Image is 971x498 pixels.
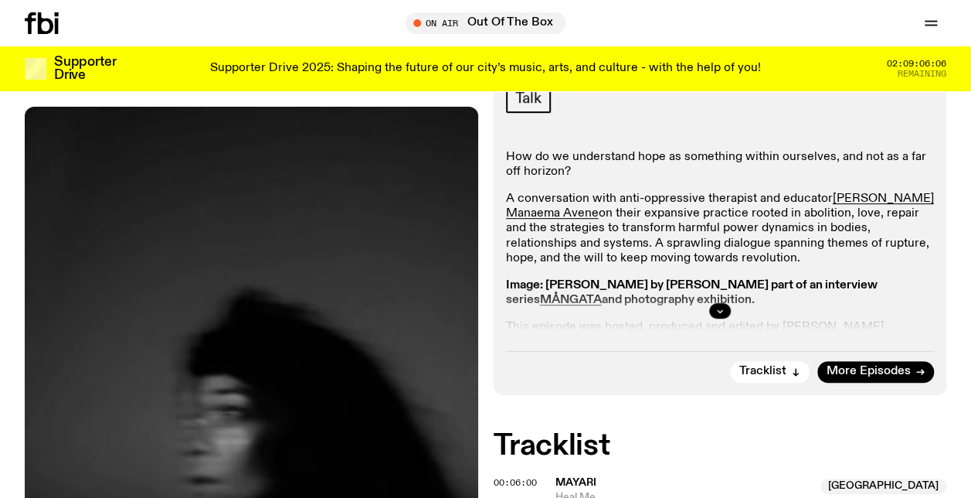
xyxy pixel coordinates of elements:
[494,432,947,460] h2: Tracklist
[506,150,935,179] p: How do we understand hope as something within ourselves, and not as a far off horizon?
[210,62,761,76] p: Supporter Drive 2025: Shaping the future of our city’s music, arts, and culture - with the help o...
[730,361,810,383] button: Tracklist
[820,479,946,494] span: [GEOGRAPHIC_DATA]
[817,361,934,383] a: More Episodes
[506,192,935,266] p: A conversation with anti-oppressive therapist and educator on their expansive practice rooted in ...
[494,476,537,489] span: 00:06:00
[506,279,878,306] strong: Image: [PERSON_NAME] by [PERSON_NAME] part of an interview series
[515,90,542,107] span: Talk
[555,477,596,488] span: Mayari
[898,70,946,78] span: Remaining
[406,12,565,34] button: On AirOut Of The Box
[494,479,537,487] button: 00:06:00
[54,56,116,82] h3: Supporter Drive
[827,366,911,377] span: More Episodes
[887,60,946,68] span: 02:09:06:06
[506,84,551,113] a: Talk
[739,366,786,377] span: Tracklist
